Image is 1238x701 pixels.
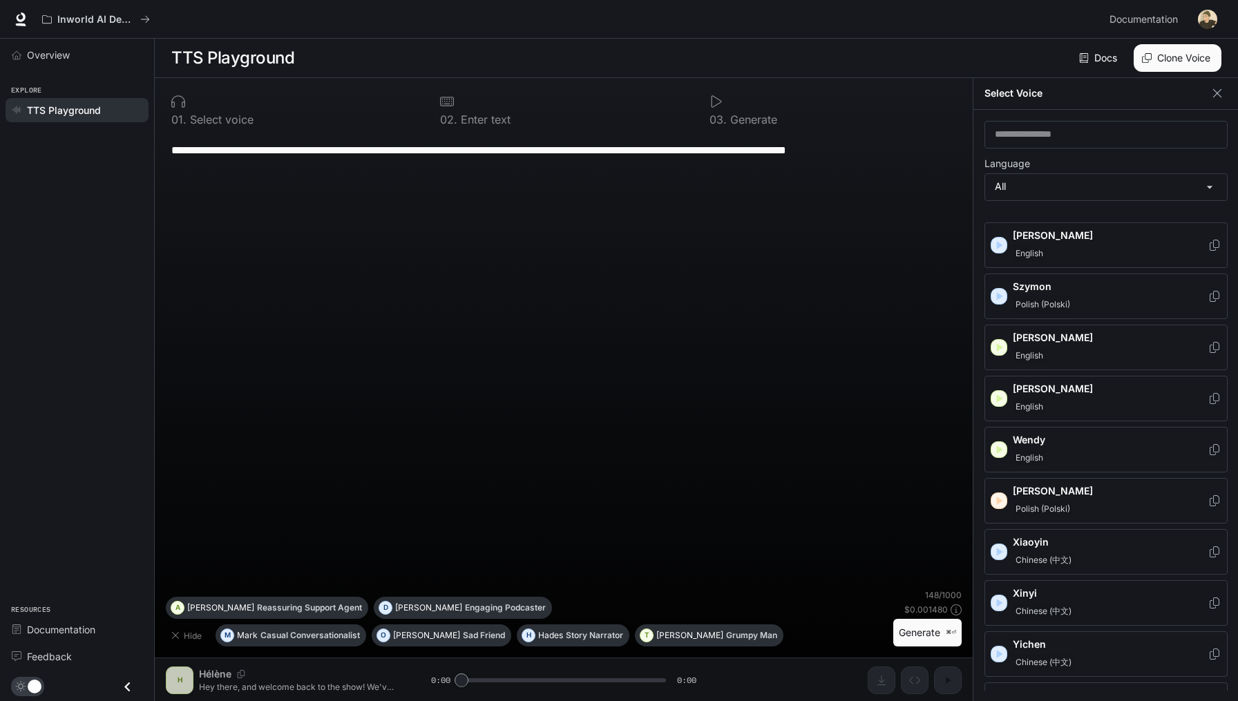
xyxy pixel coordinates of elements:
span: English [1013,245,1046,262]
div: A [171,597,184,619]
p: Yichen [1013,637,1208,651]
p: Mark [237,631,258,640]
p: [PERSON_NAME] [1013,229,1208,242]
div: M [221,624,234,646]
button: Copy Voice ID [1208,495,1221,506]
span: Chinese (中文) [1013,552,1074,568]
p: 0 3 . [710,114,727,125]
span: English [1013,398,1046,415]
p: Select voice [187,114,254,125]
p: Engaging Podcaster [465,604,546,612]
p: [PERSON_NAME] [656,631,723,640]
button: Copy Voice ID [1208,291,1221,302]
p: ⌘⏎ [946,628,956,637]
button: MMarkCasual Conversationalist [216,624,366,646]
span: Chinese (中文) [1013,654,1074,671]
button: Clone Voice [1134,44,1221,72]
span: Polish (Polski) [1013,501,1073,517]
button: Copy Voice ID [1208,597,1221,608]
p: Inworld AI Demos [57,14,135,26]
button: A[PERSON_NAME]Reassuring Support Agent [166,597,368,619]
p: [PERSON_NAME] [395,604,462,612]
p: Reassuring Support Agent [257,604,362,612]
div: D [379,597,392,619]
button: Hide [166,624,210,646]
div: All [985,174,1227,200]
h1: TTS Playground [171,44,294,72]
p: Grumpy Man [726,631,777,640]
button: Copy Voice ID [1208,649,1221,660]
p: [PERSON_NAME] [187,604,254,612]
p: Szymon [1013,280,1208,294]
a: TTS Playground [6,98,149,122]
button: Copy Voice ID [1208,342,1221,353]
p: $ 0.001480 [904,604,948,615]
span: Feedback [27,649,72,664]
span: Documentation [1110,11,1178,28]
button: T[PERSON_NAME]Grumpy Man [635,624,783,646]
p: Enter text [457,114,511,125]
button: HHadesStory Narrator [517,624,629,646]
button: Close drawer [112,673,143,701]
button: Copy Voice ID [1208,546,1221,557]
span: Dark mode toggle [28,678,41,693]
a: Overview [6,43,149,67]
div: T [640,624,653,646]
span: Overview [27,48,70,62]
span: English [1013,347,1046,364]
p: Casual Conversationalist [260,631,360,640]
a: Documentation [1104,6,1188,33]
p: Wendy [1013,433,1208,447]
button: Copy Voice ID [1208,240,1221,251]
div: H [522,624,535,646]
p: 148 / 1000 [925,589,962,601]
p: Hades [538,631,563,640]
a: Docs [1076,44,1123,72]
a: Feedback [6,644,149,669]
p: Xiaoyin [1013,535,1208,549]
p: [PERSON_NAME] [1013,331,1208,345]
p: [PERSON_NAME] [393,631,460,640]
p: Xinyi [1013,586,1208,600]
p: [PERSON_NAME] [1013,484,1208,498]
button: Generate⌘⏎ [893,619,962,647]
span: English [1013,450,1046,466]
span: TTS Playground [27,103,101,117]
button: D[PERSON_NAME]Engaging Podcaster [374,597,552,619]
span: Documentation [27,622,95,637]
button: Copy Voice ID [1208,393,1221,404]
p: [PERSON_NAME] [1013,382,1208,396]
button: User avatar [1194,6,1221,33]
button: O[PERSON_NAME]Sad Friend [372,624,511,646]
div: O [377,624,390,646]
span: Chinese (中文) [1013,603,1074,620]
a: Documentation [6,617,149,642]
p: Story Narrator [566,631,623,640]
p: Language [984,159,1030,169]
p: 0 2 . [440,114,457,125]
button: Copy Voice ID [1208,444,1221,455]
p: 0 1 . [171,114,187,125]
img: User avatar [1198,10,1217,29]
button: All workspaces [36,6,156,33]
span: Polish (Polski) [1013,296,1073,313]
p: Sad Friend [463,631,505,640]
p: Generate [727,114,777,125]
